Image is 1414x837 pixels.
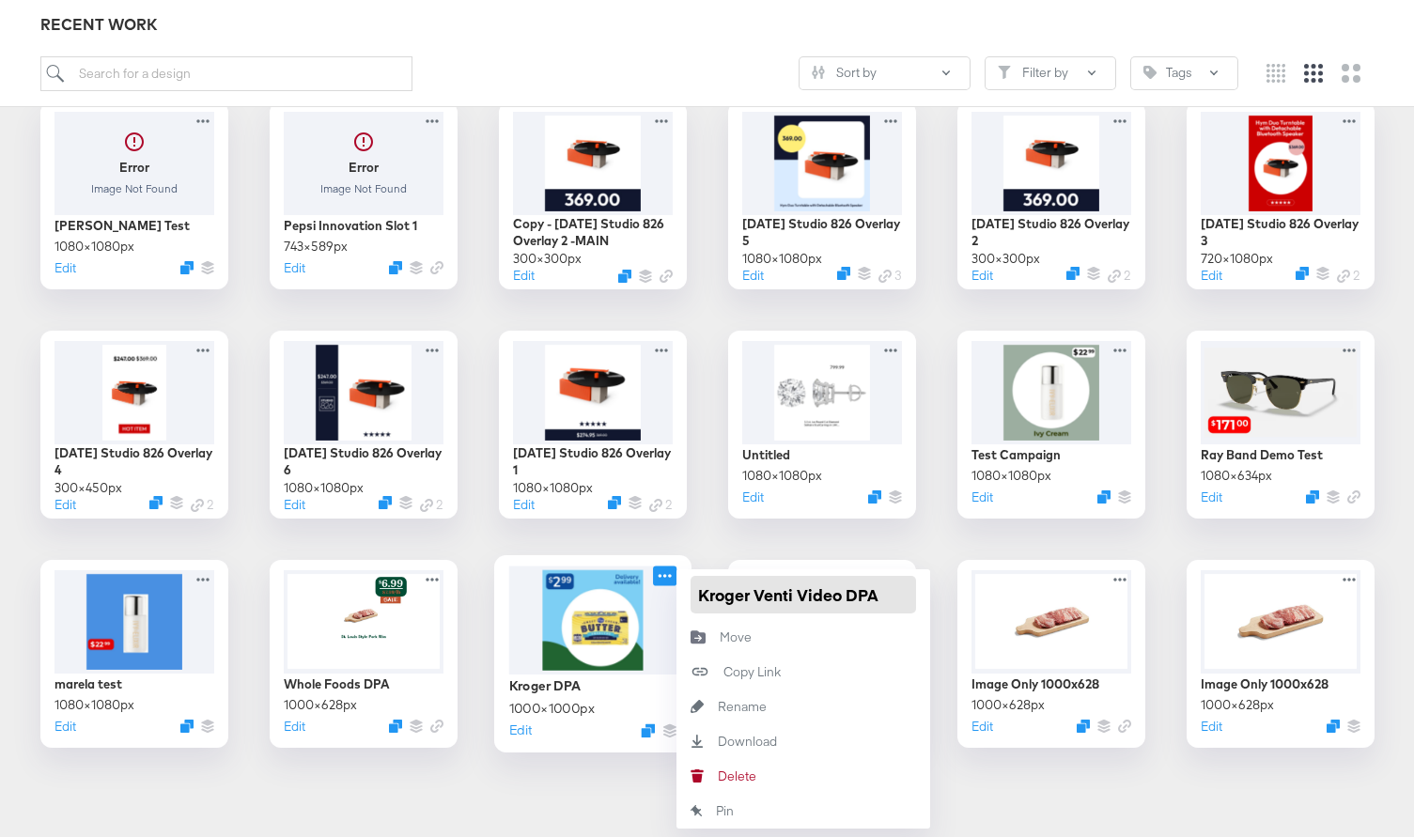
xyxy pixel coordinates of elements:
[971,446,1061,464] div: Test Campaign
[284,238,348,256] div: 743 × 589 px
[1201,467,1272,485] div: 1080 × 634 px
[878,267,902,285] div: 3
[1306,490,1319,504] svg: Duplicate
[40,560,228,748] div: marela test1080×1080pxEditDuplicate
[957,101,1145,289] div: [DATE] Studio 826 Overlay 2300×300pxEditDuplicateLink 2
[420,496,443,514] div: 2
[641,723,655,737] svg: Duplicate
[608,496,621,509] svg: Duplicate
[718,733,777,751] div: Download
[676,724,930,759] a: Download
[513,444,673,479] div: [DATE] Studio 826 Overlay 1
[54,696,134,714] div: 1080 × 1080 px
[54,718,76,736] button: Edit
[676,690,930,724] button: Rename
[1266,64,1285,83] svg: Small grid
[1201,718,1222,736] button: Edit
[1097,490,1111,504] svg: Duplicate
[389,261,402,274] svg: Duplicate
[971,250,1040,268] div: 300 × 300 px
[985,56,1116,90] button: FilterFilter by
[54,675,122,693] div: marela test
[868,490,881,504] button: Duplicate
[1342,64,1360,83] svg: Large grid
[1347,490,1360,504] svg: Link
[998,66,1011,79] svg: Filter
[180,720,194,733] svg: Duplicate
[40,331,228,519] div: [DATE] Studio 826 Overlay 4300×450pxEditDuplicateLink 2
[728,560,916,748] div: Kroger DPA1000×1000pxEditDuplicate
[270,331,458,519] div: [DATE] Studio 826 Overlay 61080×1080pxEditDuplicateLink 2
[40,14,1375,36] div: RECENT WORK
[1201,488,1222,506] button: Edit
[1108,270,1121,283] svg: Link
[1201,250,1273,268] div: 720 × 1080 px
[676,769,718,783] svg: Delete
[54,479,122,497] div: 300 × 450 px
[430,720,443,733] svg: Link
[742,488,764,506] button: Edit
[191,496,214,514] div: 2
[1327,720,1340,733] svg: Duplicate
[971,488,993,506] button: Edit
[284,479,364,497] div: 1080 × 1080 px
[149,496,163,509] svg: Duplicate
[971,267,993,285] button: Edit
[180,261,194,274] svg: Duplicate
[957,331,1145,519] div: Test Campaign1080×1080pxEditDuplicate
[742,250,822,268] div: 1080 × 1080 px
[508,676,581,694] div: Kroger DPA
[54,238,134,256] div: 1080 × 1080 px
[718,767,756,785] div: Delete
[1143,66,1157,79] svg: Tag
[1077,720,1090,733] svg: Duplicate
[812,66,825,79] svg: Sliders
[284,217,417,235] div: Pepsi Innovation Slot 1
[1304,64,1323,83] svg: Medium grid
[1130,56,1238,90] button: TagTags
[1066,267,1080,280] svg: Duplicate
[499,331,687,519] div: [DATE] Studio 826 Overlay 11080×1080pxEditDuplicateLink 2
[508,699,594,717] div: 1000 × 1000 px
[1187,331,1375,519] div: Ray Band Demo Test1080×634pxEditDuplicate
[1187,101,1375,289] div: [DATE] Studio 826 Overlay 3720×1080pxEditDuplicateLink 2
[676,629,720,644] svg: Move to folder
[389,720,402,733] svg: Duplicate
[957,560,1145,748] div: Image Only 1000x6281000×628pxEditDuplicate
[284,259,305,277] button: Edit
[971,675,1099,693] div: Image Only 1000x628
[54,444,214,479] div: [DATE] Studio 826 Overlay 4
[430,261,443,274] svg: Link
[971,467,1051,485] div: 1080 × 1080 px
[513,479,593,497] div: 1080 × 1080 px
[971,215,1131,250] div: [DATE] Studio 826 Overlay 2
[676,735,718,748] svg: Download
[1201,215,1360,250] div: [DATE] Studio 826 Overlay 3
[618,270,631,283] svg: Duplicate
[270,101,458,289] div: ErrorImage Not FoundPepsi Innovation Slot 1743×589pxEditDuplicate
[191,499,204,512] svg: Link
[1187,560,1375,748] div: Image Only 1000x6281000×628pxEditDuplicate
[660,270,673,283] svg: Link
[1337,270,1350,283] svg: Link
[1201,675,1329,693] div: Image Only 1000x628
[1201,267,1222,285] button: Edit
[742,215,902,250] div: [DATE] Studio 826 Overlay 5
[1201,446,1323,464] div: Ray Band Demo Test
[837,267,850,280] svg: Duplicate
[1296,267,1309,280] svg: Duplicate
[284,675,390,693] div: Whole Foods DPA
[1201,696,1274,714] div: 1000 × 628 px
